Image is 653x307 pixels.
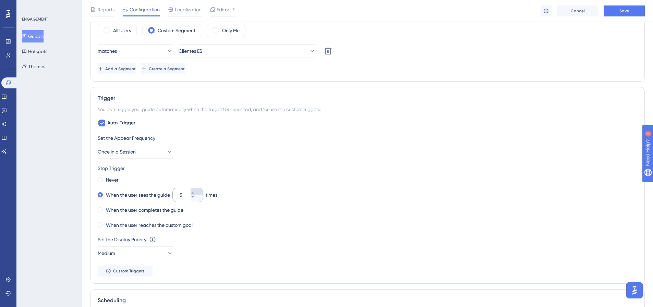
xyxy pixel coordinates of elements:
span: matches [98,47,117,55]
button: Once in a Session [98,145,173,159]
button: matches [98,44,173,58]
button: Medium [98,246,173,260]
span: Once in a Session [98,148,136,156]
span: Configuration [130,5,160,14]
button: Cancel [557,5,598,16]
button: Create a Segment [141,63,185,74]
label: Custom Segment [158,26,195,35]
span: Create a Segment [149,66,185,72]
div: times [206,191,217,199]
span: Need Help? [16,2,43,10]
span: Clientes ES [179,47,202,55]
span: Editor [217,5,229,14]
label: When the user reaches the custom goal [106,221,193,229]
label: When the user sees the guide [106,191,170,199]
span: Add a Segment [105,66,136,72]
span: Localization [175,5,202,14]
button: Clientes ES [179,44,316,58]
button: Add a Segment [98,63,136,74]
div: 1 [48,3,50,9]
span: Save [619,8,629,14]
button: Hotspots [22,45,47,58]
div: Set the Appear Frequency [98,134,638,142]
span: Reports [97,5,114,14]
div: Scheduling [98,296,638,305]
span: Cancel [571,8,585,14]
div: Trigger [98,94,638,102]
div: You can trigger your guide automatically when the target URL is visited, and/or use the custom tr... [98,105,638,113]
span: Custom Triggers [113,268,145,274]
label: When the user completes the guide [106,206,183,214]
span: Auto-Trigger [107,119,135,127]
label: Only Me [222,26,240,35]
button: Custom Triggers [98,266,153,277]
iframe: UserGuiding AI Assistant Launcher [624,280,645,300]
div: ENGAGEMENT [22,16,48,22]
label: Never [106,176,119,184]
button: Themes [22,60,45,73]
button: Save [604,5,645,16]
div: Set the Display Priority [98,235,146,244]
div: Stop Trigger [98,164,638,172]
label: All Users [113,26,131,35]
span: Medium [98,249,115,257]
button: Guides [22,30,44,42]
